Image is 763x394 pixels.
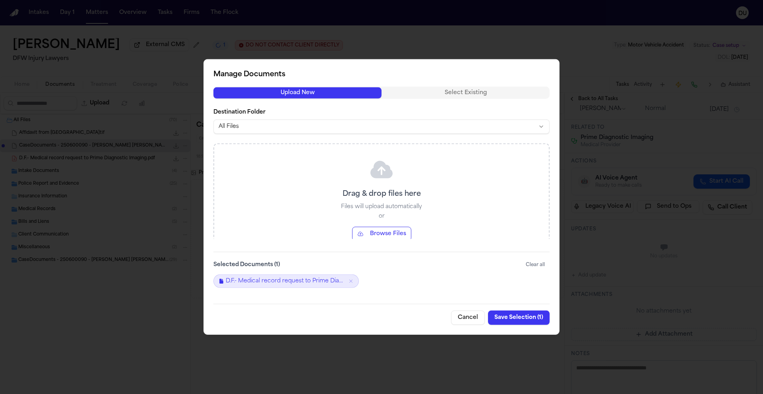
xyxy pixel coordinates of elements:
p: Drag & drop files here [343,189,421,200]
p: Files will upload automatically [341,203,422,211]
label: Destination Folder [213,108,550,116]
button: Cancel [451,311,485,325]
p: or [379,212,385,220]
label: Selected Documents ( 1 ) [213,261,280,269]
span: D.F.- Medical record request to Prime Diagnostic Imaging.pdf [226,277,345,285]
button: Save Selection (1) [488,311,550,325]
button: Upload New [213,87,381,98]
button: Clear all [521,259,550,271]
h2: Manage Documents [213,69,550,80]
button: Select Existing [381,87,550,98]
button: Remove D.F.- Medical record request to Prime Diagnostic Imaging.pdf [348,278,354,284]
button: Browse Files [352,227,411,241]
